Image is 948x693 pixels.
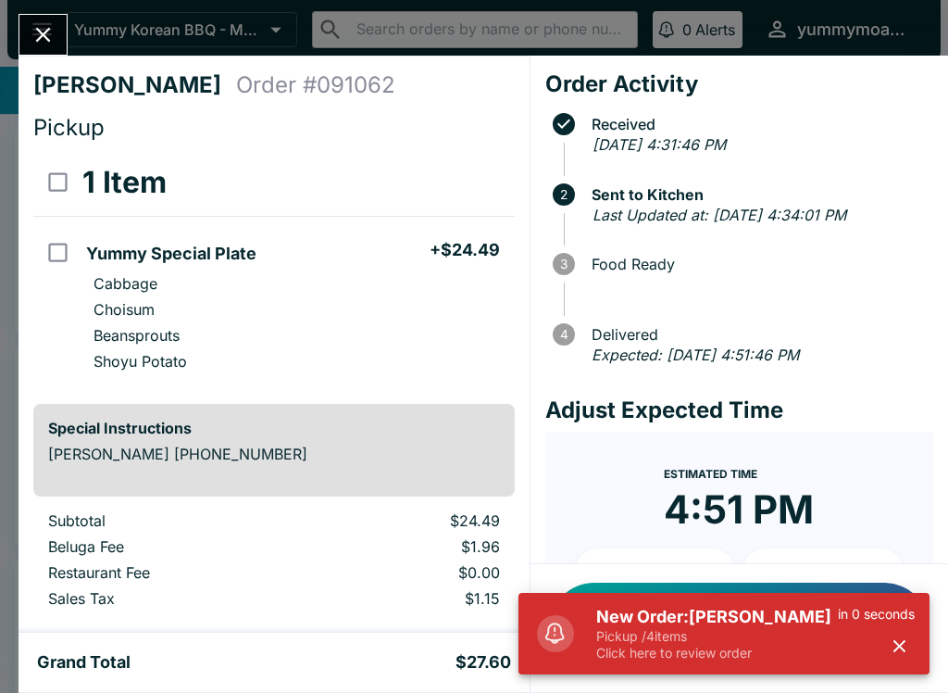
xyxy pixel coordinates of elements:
em: Expected: [DATE] 4:51:46 PM [592,346,799,364]
span: Estimated Time [664,467,757,481]
p: Shoyu Potato [94,352,187,371]
h4: Order # 091062 [236,71,395,99]
button: + 20 [742,548,904,595]
p: $24.49 [319,511,500,530]
p: Click here to review order [596,645,838,661]
h5: New Order: [PERSON_NAME] [596,606,838,628]
h3: 1 Item [82,164,167,201]
h5: Yummy Special Plate [86,243,256,265]
span: Pickup [33,114,105,141]
text: 3 [560,257,568,271]
p: $0.00 [319,563,500,582]
h5: $27.60 [455,651,511,674]
h5: Grand Total [37,651,131,674]
h4: Order Activity [545,70,933,98]
span: Food Ready [582,256,933,272]
button: Close [19,15,67,55]
p: Cabbage [94,274,157,293]
p: in 0 seconds [838,606,915,623]
p: Beluga Fee [48,537,290,556]
time: 4:51 PM [664,485,814,534]
span: Received [582,116,933,132]
span: Delivered [582,326,933,343]
text: 4 [559,327,568,342]
p: Pickup / 4 items [596,628,838,645]
em: [DATE] 4:31:46 PM [592,135,726,154]
button: + 10 [575,548,736,595]
p: Restaurant Fee [48,563,290,582]
table: orders table [33,149,515,389]
span: Sent to Kitchen [582,186,933,203]
table: orders table [33,511,515,615]
p: [PERSON_NAME] [PHONE_NUMBER] [48,445,500,463]
h4: [PERSON_NAME] [33,71,236,99]
text: 2 [560,187,568,202]
h4: Adjust Expected Time [545,397,933,424]
em: Last Updated at: [DATE] 4:34:01 PM [592,206,846,224]
p: Subtotal [48,511,290,530]
h5: + $24.49 [430,239,500,261]
p: $1.15 [319,589,500,608]
p: $1.96 [319,537,500,556]
button: Notify Customer Food is Ready [549,583,929,674]
p: Sales Tax [48,589,290,608]
p: Choisum [94,300,155,319]
p: Beansprouts [94,326,180,345]
h6: Special Instructions [48,419,500,437]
